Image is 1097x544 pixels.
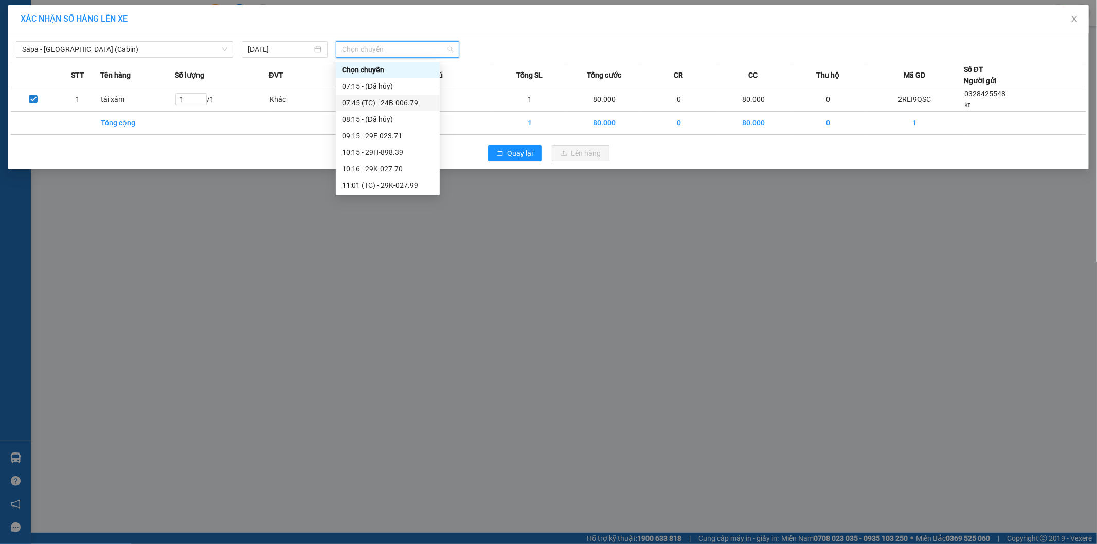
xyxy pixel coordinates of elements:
span: Tên hàng [100,69,131,81]
td: 1 [866,112,964,135]
td: 0 [791,112,866,135]
div: 11:01 (TC) - 29K-027.99 [342,179,434,191]
span: Tổng cước [587,69,621,81]
td: 0 [642,112,716,135]
span: Quay lại [508,148,533,159]
td: 1 [493,112,567,135]
div: 07:45 (TC) - 24B-006.79 [342,97,434,108]
td: 0 [642,87,716,112]
div: 10:16 - 29K-027.70 [342,163,434,174]
div: 07:15 - (Đã hủy) [342,81,434,92]
span: kt [964,101,970,109]
button: rollbackQuay lại [488,145,542,161]
div: Chọn chuyến [336,62,440,78]
span: Increase Value [195,94,206,99]
span: CR [674,69,684,81]
span: Mã GD [904,69,925,81]
span: 0328425548 [964,89,1005,98]
td: 80.000 [567,87,642,112]
span: Decrease Value [195,99,206,105]
td: / 1 [175,87,269,112]
span: Sapa - Hà Nội (Cabin) [22,42,227,57]
td: Khác [269,87,344,112]
td: 2REI9QSC [866,87,964,112]
span: Thu hộ [816,69,839,81]
span: close [1070,15,1078,23]
span: CC [749,69,758,81]
button: Close [1060,5,1089,34]
span: ĐVT [269,69,283,81]
span: Chọn chuyến [342,42,453,57]
div: 09:15 - 29E-023.71 [342,130,434,141]
td: 80.000 [716,112,791,135]
span: Số lượng [175,69,204,81]
div: 10:15 - 29H-898.39 [342,147,434,158]
span: up [198,94,204,100]
button: uploadLên hàng [552,145,609,161]
span: down [198,99,204,105]
td: 1 [493,87,567,112]
td: 1 [56,87,100,112]
span: rollback [496,150,503,158]
div: Chọn chuyến [342,64,434,76]
td: --- [418,87,493,112]
div: 08:15 - (Đã hủy) [342,114,434,125]
span: Tổng SL [516,69,543,81]
input: 11/08/2025 [248,44,312,55]
td: 80.000 [567,112,642,135]
td: Tổng cộng [100,112,175,135]
span: STT [71,69,84,81]
td: 0 [791,87,866,112]
span: XÁC NHẬN SỐ HÀNG LÊN XE [21,14,128,24]
td: tải xám [100,87,175,112]
td: 80.000 [716,87,791,112]
div: Số ĐT Người gửi [964,64,997,86]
